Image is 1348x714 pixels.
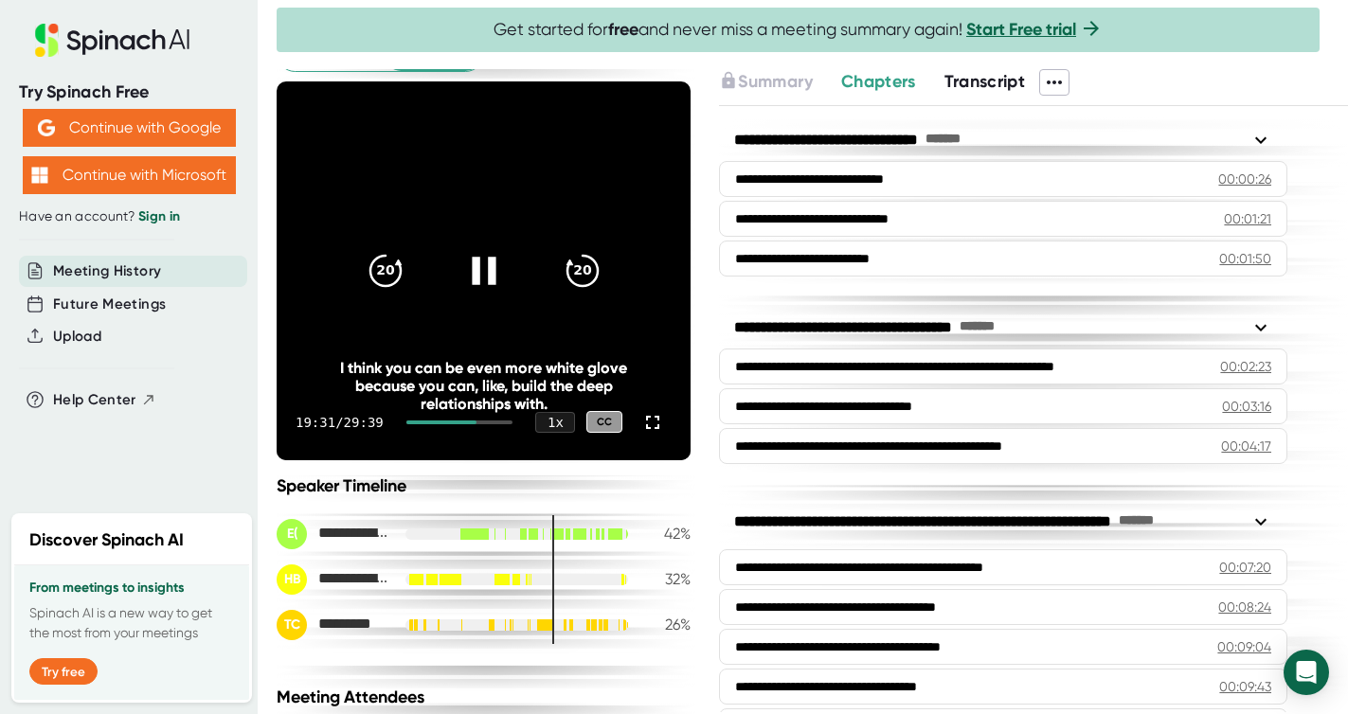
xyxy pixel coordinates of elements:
div: Elexis Schroder (SchroderHaus) [277,519,390,549]
span: Get started for and never miss a meeting summary again! [494,19,1103,41]
div: 00:04:17 [1221,437,1271,455]
span: Transcript [944,71,1026,92]
span: Summary [738,71,812,92]
button: Summary [719,69,812,95]
div: CC [586,411,622,433]
span: Help Center [53,389,136,411]
button: Upload [53,326,101,348]
div: Try Spinach Free [19,81,239,103]
div: 00:03:16 [1222,397,1271,416]
div: HB [277,564,307,595]
div: Have an account? [19,208,239,225]
div: Hannah Brandt [277,564,390,595]
button: Future Meetings [53,294,166,315]
div: 00:01:21 [1224,209,1271,228]
div: 26 % [643,616,691,634]
div: I think you can be even more white glove because you can, like, build the deep relationships with. [318,359,650,413]
div: 19:31 / 29:39 [296,415,384,430]
div: 00:08:24 [1218,598,1271,616]
a: Start Free trial [966,19,1076,40]
div: 00:00:26 [1218,170,1271,188]
div: Speaker Timeline [277,475,691,496]
b: free [608,19,638,40]
button: Try free [29,658,98,685]
div: 00:09:04 [1217,637,1271,656]
div: 00:01:50 [1219,249,1271,268]
div: E( [277,519,307,549]
button: Continue with Microsoft [23,156,236,194]
div: 42 % [643,525,691,543]
button: Meeting History [53,260,161,282]
button: Chapters [841,69,916,95]
h2: Discover Spinach AI [29,527,184,553]
button: Help Center [53,389,156,411]
span: Chapters [841,71,916,92]
div: 32 % [643,570,691,588]
div: TC [277,610,307,640]
div: 00:02:23 [1220,357,1271,376]
button: Transcript [944,69,1026,95]
div: Ty Conner [277,610,390,640]
h3: From meetings to insights [29,580,234,596]
button: Continue with Google [23,109,236,147]
div: 00:07:20 [1219,558,1271,577]
p: Spinach AI is a new way to get the most from your meetings [29,603,234,643]
img: Aehbyd4JwY73AAAAAElFTkSuQmCC [38,119,55,136]
div: 00:09:43 [1219,677,1271,696]
div: 1 x [535,412,575,433]
a: Sign in [138,208,180,224]
div: Meeting Attendees [277,687,695,707]
div: Open Intercom Messenger [1284,650,1329,695]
